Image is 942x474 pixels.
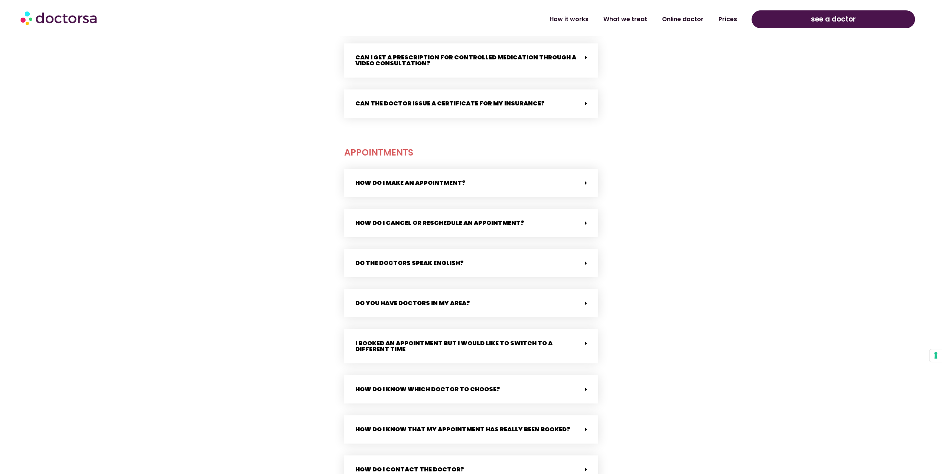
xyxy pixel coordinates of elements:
a: How do I contact the doctor? [355,465,464,474]
div: How do I make an appointment? [344,169,598,197]
div: Can I get a prescription for controlled medication through a video consultation? [344,43,598,78]
div: Do you have doctors in my area? [344,289,598,317]
a: Do you have doctors in my area? [355,299,470,307]
a: Prices [711,11,744,28]
a: I booked an appointment but I would like to switch to a different time [355,339,553,353]
div: How do I know which doctor to choose? [344,375,598,403]
a: How it works [542,11,596,28]
a: Online doctor [654,11,711,28]
div: Can the doctor issue a certificate for my insurance? [344,89,598,118]
span: see a doctor [811,13,856,25]
a: Do the doctors speak English? [355,259,464,267]
a: How do I know which doctor to choose? [355,385,500,393]
div: How do I cancel or reschedule an appointment? [344,209,598,237]
a: Can I get a prescription for controlled medication through a video consultation? [355,53,576,68]
div: Do the doctors speak English? [344,249,598,277]
h2: APPOINTMENTS [344,144,598,161]
button: Your consent preferences for tracking technologies [929,349,942,362]
a: How do I make an appointment? [355,179,466,187]
a: see a doctor [752,10,915,28]
a: How do I know that my appointment has really been booked? [355,425,570,434]
a: What we treat [596,11,654,28]
a: How do I cancel or reschedule an appointment? [355,219,524,227]
div: I booked an appointment but I would like to switch to a different time [344,329,598,363]
nav: Menu [238,11,744,28]
a: Can the doctor issue a certificate for my insurance? [355,99,545,108]
div: How do I know that my appointment has really been booked? [344,415,598,444]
